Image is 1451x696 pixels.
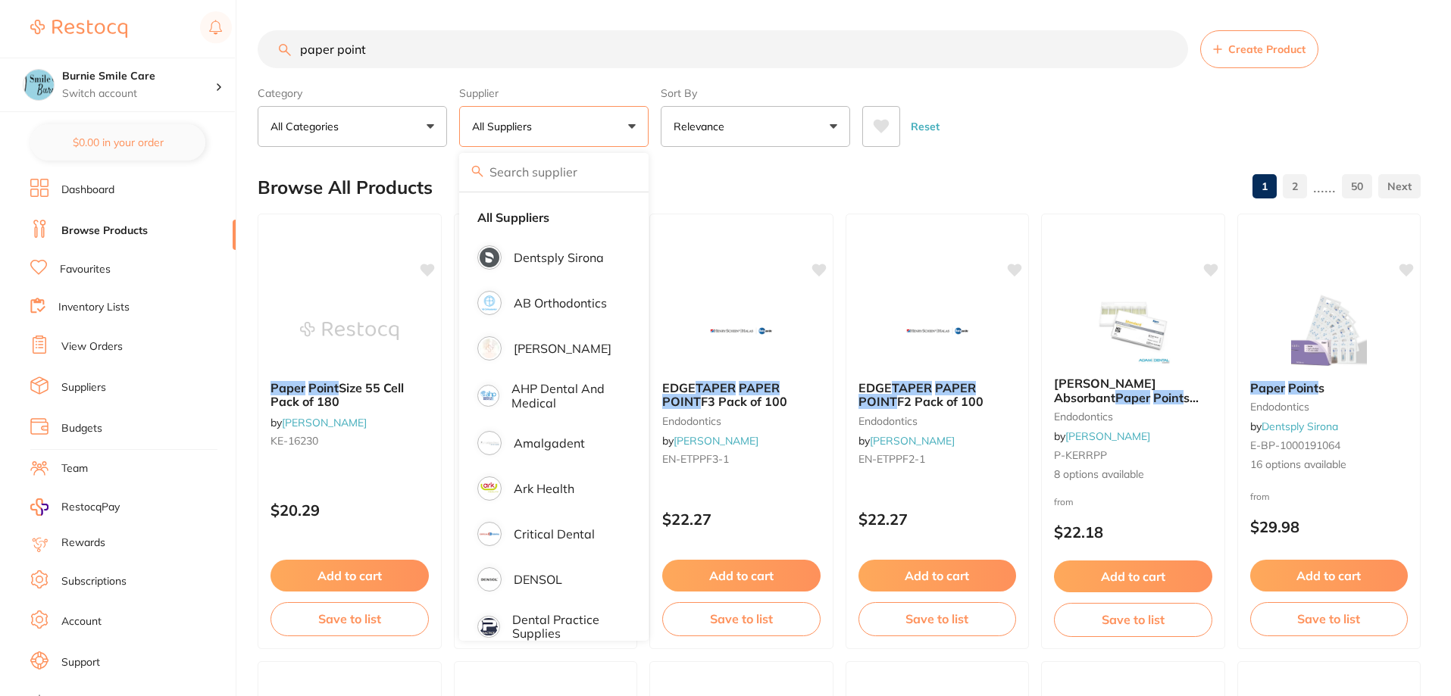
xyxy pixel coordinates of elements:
[674,434,758,448] a: [PERSON_NAME]
[270,434,318,448] span: KE-16230
[514,342,611,355] p: [PERSON_NAME]
[480,339,499,358] img: Adam Dental
[1115,390,1150,405] em: Paper
[480,479,499,498] img: Ark Health
[1250,602,1409,635] button: Save to list
[888,293,987,369] img: EDGE TAPER PAPER POINT F2 Pack of 100
[300,293,399,369] img: Paper Point Size 55 Cell Pack of 180
[858,381,1017,409] b: EDGE TAPER PAPER POINT F2 Pack of 100
[662,452,729,466] span: EN-ETPPF3-1
[61,421,102,436] a: Budgets
[480,433,499,453] img: Amalgadent
[60,262,111,277] a: Favourites
[1153,390,1184,405] em: Point
[1084,289,1182,364] img: Kerr Absorbant Paper Points 200/pk
[661,106,850,147] button: Relevance
[514,436,585,450] p: Amalgadent
[512,613,621,641] p: Dental Practice Supplies
[282,416,367,429] a: [PERSON_NAME]
[30,124,205,161] button: $0.00 in your order
[514,573,562,586] p: DENSOL
[459,153,649,191] input: Search supplier
[1054,376,1212,404] b: Kerr Absorbant Paper Points 200/pk
[1054,376,1156,404] span: [PERSON_NAME] Absorbant
[61,461,88,476] a: Team
[1283,171,1307,201] a: 2
[662,510,821,528] p: $22.27
[1054,448,1107,462] span: P-KERRPP
[1342,171,1372,201] a: 50
[30,498,120,516] a: RestocqPay
[1054,560,1212,592] button: Add to cart
[1250,439,1340,452] span: E-BP-1000191064
[61,655,100,670] a: Support
[459,86,649,100] label: Supplier
[1252,171,1277,201] a: 1
[270,602,429,635] button: Save to list
[662,602,821,635] button: Save to list
[662,380,696,395] span: EDGE
[1054,429,1150,443] span: by
[1288,380,1318,395] em: Point
[61,574,127,589] a: Subscriptions
[1250,491,1270,502] span: from
[662,415,821,427] small: endodontics
[270,501,429,519] p: $20.29
[61,500,120,515] span: RestocqPay
[58,300,130,315] a: Inventory Lists
[514,527,595,541] p: Critical Dental
[692,293,790,369] img: EDGE TAPER PAPER POINT F3 Pack of 100
[465,201,643,233] li: Clear selection
[1250,401,1409,413] small: endodontics
[674,119,730,134] p: Relevance
[858,510,1017,528] p: $22.27
[1054,390,1199,419] span: s 200/pk
[1054,603,1212,636] button: Save to list
[696,380,736,395] em: TAPER
[62,69,215,84] h4: Burnie Smile Care
[858,380,892,395] span: EDGE
[1054,467,1212,482] span: 8 options available
[61,183,114,198] a: Dashboard
[61,223,148,239] a: Browse Products
[739,380,780,395] em: PAPER
[270,119,345,134] p: All Categories
[662,560,821,591] button: Add to cart
[1228,43,1306,55] span: Create Product
[459,106,649,147] button: All Suppliers
[480,248,499,267] img: Dentsply Sirona
[858,560,1017,591] button: Add to cart
[480,387,497,404] img: AHP Dental and Medical
[1250,420,1338,433] span: by
[514,296,607,310] p: AB Orthodontics
[870,434,955,448] a: [PERSON_NAME]
[701,394,787,409] span: F3 Pack of 100
[892,380,932,395] em: TAPER
[30,20,127,38] img: Restocq Logo
[61,380,106,395] a: Suppliers
[270,380,404,409] span: Size 55 Cell Pack of 180
[511,382,621,410] p: AHP Dental and Medical
[270,416,367,429] span: by
[1054,523,1212,541] p: $22.18
[662,394,701,409] em: POINT
[308,380,339,395] em: Point
[30,498,48,516] img: RestocqPay
[480,524,499,544] img: Critical Dental
[61,535,105,551] a: Rewards
[480,570,499,589] img: DENSOL
[514,251,604,264] p: Dentsply Sirona
[1250,560,1409,591] button: Add to cart
[1262,420,1338,433] a: Dentsply Sirona
[30,11,127,46] a: Restocq Logo
[1280,293,1378,369] img: Paper Points
[1250,381,1409,395] b: Paper Points
[258,86,447,100] label: Category
[270,560,429,591] button: Add to cart
[858,434,955,448] span: by
[514,482,574,495] p: Ark Health
[258,106,447,147] button: All Categories
[1054,410,1212,423] small: endodontics
[661,86,850,100] label: Sort By
[270,380,305,395] em: Paper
